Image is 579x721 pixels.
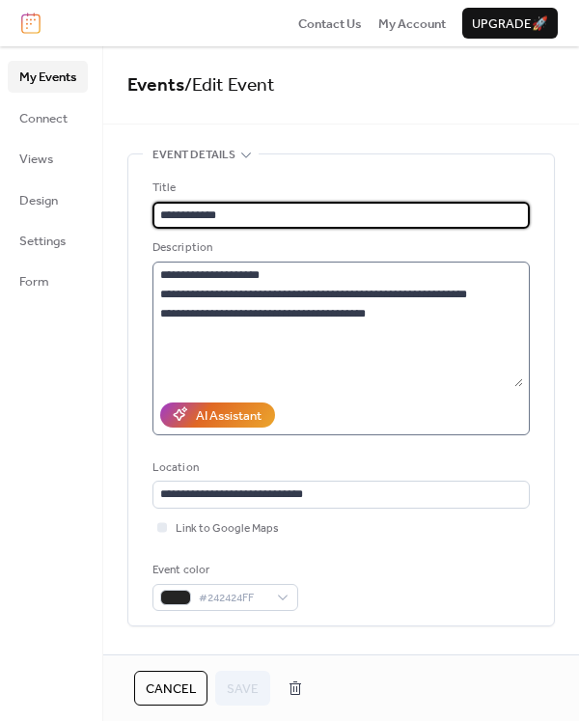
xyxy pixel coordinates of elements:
span: Design [19,191,58,210]
a: Settings [8,225,88,256]
span: My Events [19,68,76,87]
a: Events [127,68,184,103]
div: Title [152,179,526,198]
span: Cancel [146,679,196,699]
a: Contact Us [298,14,362,33]
div: AI Assistant [196,406,262,426]
span: #242424FF [199,589,267,608]
span: Connect [19,109,68,128]
div: Description [152,238,526,258]
span: Link to Google Maps [176,519,279,539]
a: My Events [8,61,88,92]
span: Event details [152,146,235,165]
div: Event color [152,561,294,580]
button: Upgrade🚀 [462,8,558,39]
a: Views [8,143,88,174]
span: Settings [19,232,66,251]
div: Location [152,458,526,478]
a: Connect [8,102,88,133]
span: My Account [378,14,446,34]
button: Cancel [134,671,207,706]
a: Form [8,265,88,296]
span: / Edit Event [184,68,275,103]
span: Views [19,150,53,169]
button: AI Assistant [160,402,275,428]
img: logo [21,13,41,34]
span: Contact Us [298,14,362,34]
span: Date and time [152,650,234,669]
span: Upgrade 🚀 [472,14,548,34]
a: My Account [378,14,446,33]
a: Design [8,184,88,215]
span: Form [19,272,49,291]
